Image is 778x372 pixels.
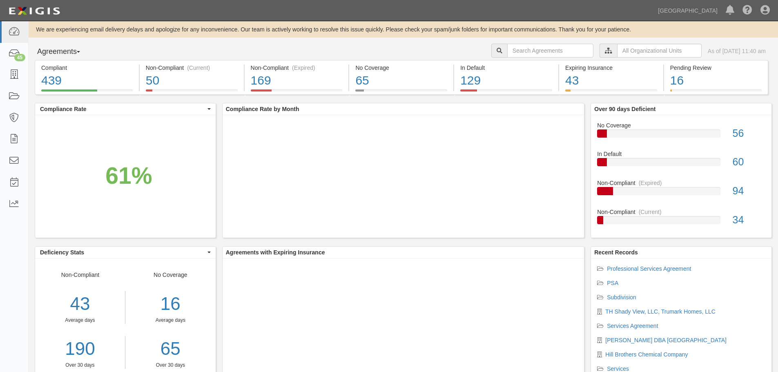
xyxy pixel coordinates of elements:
[41,64,133,72] div: Compliant
[132,336,210,362] a: 65
[40,248,205,256] span: Deficiency Stats
[35,271,125,369] div: Non-Compliant
[597,179,765,208] a: Non-Compliant(Expired)94
[146,72,238,89] div: 50
[226,249,325,256] b: Agreements with Expiring Insurance
[607,323,658,329] a: Services Agreement
[251,72,343,89] div: 169
[565,72,657,89] div: 43
[245,89,349,96] a: Non-Compliant(Expired)169
[14,54,25,61] div: 45
[607,294,636,301] a: Subdivision
[594,106,655,112] b: Over 90 days Deficient
[565,64,657,72] div: Expiring Insurance
[597,150,765,179] a: In Default60
[6,4,62,18] img: logo-5460c22ac91f19d4615b14bd174203de0afe785f0fc80cf4dbbc73dc1793850b.png
[607,365,629,372] a: Services
[605,351,688,358] a: Hill Brothers Chemical Company
[35,247,216,258] button: Deficiency Stats
[742,6,752,16] i: Help Center - Complianz
[591,179,771,187] div: Non-Compliant
[187,64,210,72] div: (Current)
[559,89,663,96] a: Expiring Insurance43
[355,64,447,72] div: No Coverage
[460,64,552,72] div: In Default
[591,208,771,216] div: Non-Compliant
[454,89,558,96] a: In Default129
[40,105,205,113] span: Compliance Rate
[132,362,210,369] div: Over 30 days
[597,121,765,150] a: No Coverage56
[670,72,762,89] div: 16
[591,150,771,158] div: In Default
[727,155,771,169] div: 60
[639,208,662,216] div: (Current)
[594,249,638,256] b: Recent Records
[607,265,691,272] a: Professional Services Agreement
[355,72,447,89] div: 65
[617,44,702,58] input: All Organizational Units
[349,89,453,96] a: No Coverage65
[41,72,133,89] div: 439
[664,89,768,96] a: Pending Review16
[605,308,716,315] a: TH Shady View, LLC, Trumark Homes, LLC
[105,159,152,193] div: 61%
[29,25,778,33] div: We are experiencing email delivery delays and apologize for any inconvenience. Our team is active...
[140,89,244,96] a: Non-Compliant(Current)50
[125,271,216,369] div: No Coverage
[35,336,125,362] a: 190
[35,89,139,96] a: Compliant439
[35,362,125,369] div: Over 30 days
[591,121,771,129] div: No Coverage
[727,126,771,141] div: 56
[35,103,216,115] button: Compliance Rate
[670,64,762,72] div: Pending Review
[597,208,765,231] a: Non-Compliant(Current)34
[727,213,771,227] div: 34
[251,64,343,72] div: Non-Compliant (Expired)
[507,44,593,58] input: Search Agreements
[460,72,552,89] div: 129
[292,64,315,72] div: (Expired)
[132,291,210,317] div: 16
[639,179,662,187] div: (Expired)
[654,2,722,19] a: [GEOGRAPHIC_DATA]
[607,280,618,286] a: PSA
[226,106,299,112] b: Compliance Rate by Month
[708,47,766,55] div: As of [DATE] 11:40 am
[727,184,771,198] div: 94
[35,44,96,60] button: Agreements
[35,291,125,317] div: 43
[605,337,727,343] a: [PERSON_NAME] DBA [GEOGRAPHIC_DATA]
[35,317,125,324] div: Average days
[132,317,210,324] div: Average days
[146,64,238,72] div: Non-Compliant (Current)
